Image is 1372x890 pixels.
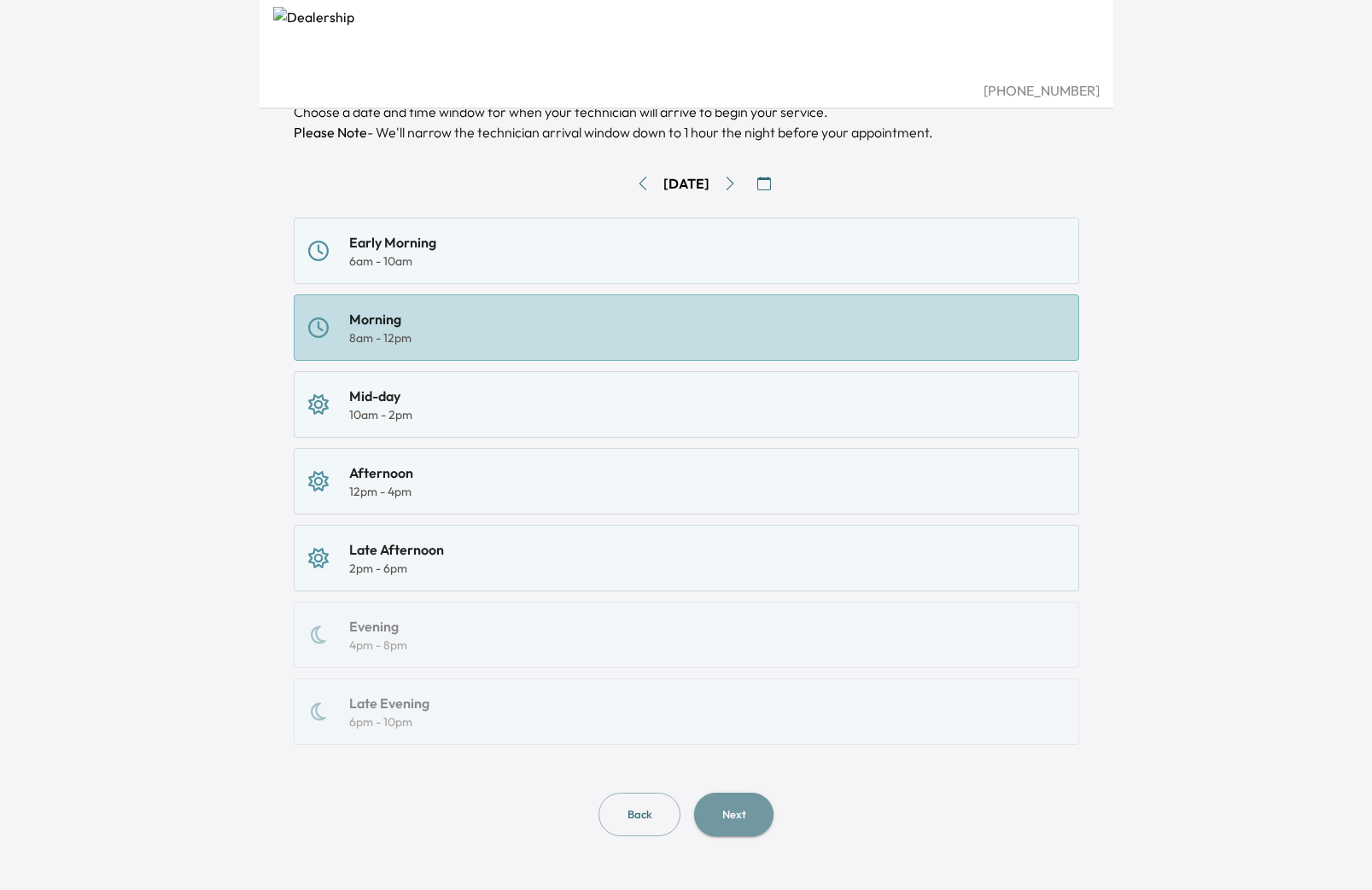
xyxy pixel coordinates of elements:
[294,122,1079,143] p: - We'll narrow the technician arrival window down to 1 hour the night before your appointment.
[273,80,1100,101] div: [PHONE_NUMBER]
[349,253,436,270] div: 6am - 10am
[349,539,444,560] div: Late Afternoon
[294,124,367,141] b: Please Note
[349,462,413,483] div: Afternoon
[349,309,412,329] div: Morning
[629,170,657,197] button: Go to previous day
[349,483,413,500] div: 12pm - 4pm
[598,793,680,836] button: Back
[663,173,709,194] div: [DATE]
[349,386,412,406] div: Mid-day
[349,232,436,253] div: Early Morning
[694,793,774,836] button: Next
[349,406,412,423] div: 10am - 2pm
[294,102,1079,143] div: Choose a date and time window for when your technician will arrive to begin your service.
[273,7,1100,80] img: Dealership
[349,560,444,577] div: 2pm - 6pm
[716,170,744,197] button: Go to next day
[349,329,412,346] div: 8am - 12pm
